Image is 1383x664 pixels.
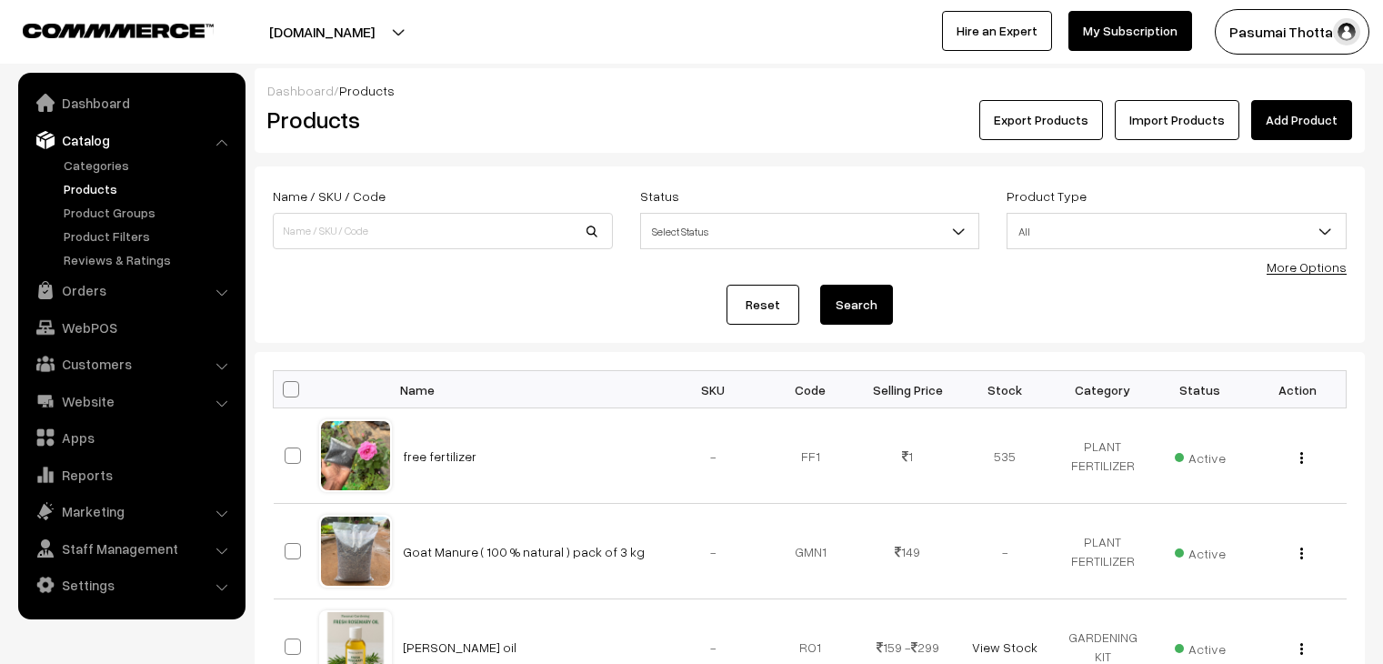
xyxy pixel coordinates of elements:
label: Status [640,186,679,206]
a: Product Filters [59,226,239,246]
a: free fertilizer [403,448,476,464]
a: Marketing [23,495,239,528]
td: 535 [957,408,1054,504]
span: Select Status [640,213,980,249]
a: Product Groups [59,203,239,222]
th: Code [762,371,859,408]
button: Pasumai Thotta… [1215,9,1369,55]
img: COMMMERCE [23,24,214,37]
button: [DOMAIN_NAME] [205,9,438,55]
a: Goat Manure ( 100 % natural ) pack of 3 kg [403,544,645,559]
input: Name / SKU / Code [273,213,613,249]
th: Name [392,371,665,408]
th: Category [1054,371,1151,408]
h2: Products [267,106,611,134]
td: - [665,408,762,504]
a: [PERSON_NAME] oil [403,639,516,655]
img: Menu [1300,548,1303,559]
img: Menu [1300,452,1303,464]
td: - [957,504,1054,599]
a: Catalog [23,124,239,156]
label: Product Type [1007,186,1087,206]
span: All [1007,216,1346,247]
img: Menu [1300,643,1303,655]
th: Stock [957,371,1054,408]
a: Reset [727,285,799,325]
a: View Stock [972,639,1037,655]
a: Customers [23,347,239,380]
td: - [665,504,762,599]
a: Dashboard [267,83,334,98]
span: All [1007,213,1347,249]
td: GMN1 [762,504,859,599]
a: Website [23,385,239,418]
th: SKU [665,371,762,408]
td: 1 [859,408,957,504]
a: COMMMERCE [23,18,182,40]
label: Name / SKU / Code [273,186,386,206]
td: FF1 [762,408,859,504]
a: WebPOS [23,311,239,344]
a: Orders [23,274,239,307]
button: Export Products [979,100,1103,140]
a: Apps [23,421,239,454]
span: Select Status [641,216,979,247]
td: PLANT FERTILIZER [1054,504,1151,599]
th: Action [1248,371,1346,408]
a: Reports [23,458,239,491]
a: Add Product [1251,100,1352,140]
span: Active [1175,635,1226,659]
a: More Options [1267,259,1347,275]
td: PLANT FERTILIZER [1054,408,1151,504]
a: Hire an Expert [942,11,1052,51]
a: My Subscription [1068,11,1192,51]
td: 149 [859,504,957,599]
div: / [267,81,1352,100]
a: Settings [23,568,239,601]
span: Products [339,83,395,98]
img: user [1333,18,1360,45]
a: Reviews & Ratings [59,250,239,269]
a: Dashboard [23,86,239,119]
th: Selling Price [859,371,957,408]
a: Staff Management [23,532,239,565]
a: Products [59,179,239,198]
a: Import Products [1115,100,1239,140]
button: Search [820,285,893,325]
th: Status [1151,371,1248,408]
a: Categories [59,156,239,175]
span: Active [1175,444,1226,468]
span: Active [1175,539,1226,563]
